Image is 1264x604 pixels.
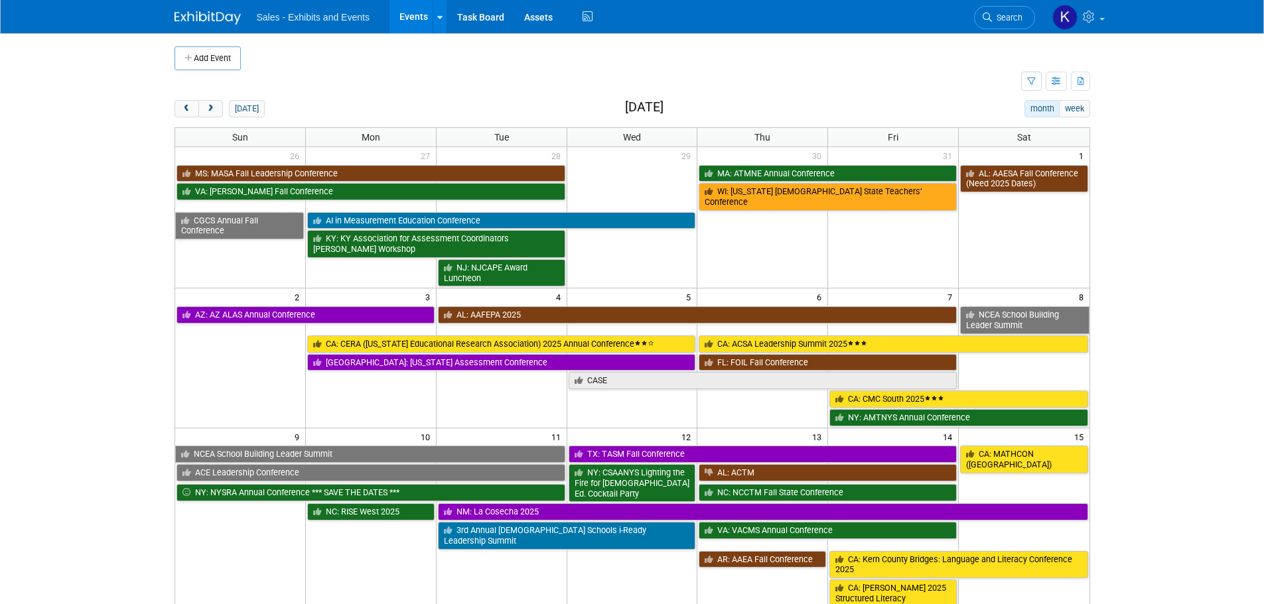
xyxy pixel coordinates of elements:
a: CA: CERA ([US_STATE] Educational Research Association) 2025 Annual Conference [307,335,696,353]
span: 11 [550,428,567,445]
button: week [1059,100,1089,117]
span: 1 [1078,147,1089,164]
a: VA: VACMS Annual Conference [699,522,957,539]
a: NM: La Cosecha 2025 [438,503,1088,520]
a: 3rd Annual [DEMOGRAPHIC_DATA] Schools i-Ready Leadership Summit [438,522,696,549]
span: 26 [289,147,305,164]
span: 4 [555,288,567,305]
span: 14 [942,428,958,445]
span: 31 [942,147,958,164]
button: Add Event [175,46,241,70]
a: AL: AAESA Fall Conference (Need 2025 Dates) [960,165,1088,192]
span: 12 [680,428,697,445]
h2: [DATE] [625,100,664,115]
button: month [1024,100,1060,117]
a: NY: AMTNYS Annual Conference [829,409,1088,426]
a: NY: CSAANYS Lighting the Fire for [DEMOGRAPHIC_DATA] Ed. Cocktail Party [569,464,696,502]
button: prev [175,100,199,117]
span: 28 [550,147,567,164]
span: 15 [1073,428,1089,445]
button: [DATE] [229,100,264,117]
a: [GEOGRAPHIC_DATA]: [US_STATE] Assessment Conference [307,354,696,371]
a: AL: ACTM [699,464,957,481]
span: 3 [424,288,436,305]
a: NCEA School Building Leader Summit [960,306,1089,333]
a: AL: AAFEPA 2025 [438,306,957,324]
span: Sales - Exhibits and Events [257,12,370,23]
span: 7 [946,288,958,305]
a: ACE Leadership Conference [176,464,565,481]
span: 29 [680,147,697,164]
a: CASE [569,372,957,389]
span: 9 [293,428,305,445]
span: 13 [811,428,827,445]
span: 6 [815,288,827,305]
span: 10 [419,428,436,445]
button: next [198,100,223,117]
span: 2 [293,288,305,305]
span: Sun [232,132,248,143]
a: KY: KY Association for Assessment Coordinators [PERSON_NAME] Workshop [307,230,565,257]
a: Search [974,6,1035,29]
a: AI in Measurement Education Conference [307,212,696,229]
img: Kara Haven [1052,5,1078,30]
span: Tue [494,132,509,143]
span: Fri [888,132,898,143]
a: CA: ACSA Leadership Summit 2025 [699,335,1088,353]
span: Wed [623,132,641,143]
a: AZ: AZ ALAS Annual Conference [176,306,435,324]
span: 30 [811,147,827,164]
span: Sat [1017,132,1031,143]
a: CGCS Annual Fall Conference [175,212,304,239]
a: CA: CMC South 2025 [829,391,1088,408]
a: NJ: NJCAPE Award Luncheon [438,259,565,286]
a: AR: AAEA Fall Conference [699,551,826,568]
img: ExhibitDay [175,11,241,25]
a: CA: MATHCON ([GEOGRAPHIC_DATA]) [960,446,1088,473]
a: MA: ATMNE Annual Conference [699,165,957,182]
a: NCEA School Building Leader Summit [175,446,565,463]
a: NY: NYSRA Annual Conference *** SAVE THE DATES *** [176,484,565,501]
a: TX: TASM Fall Conference [569,446,957,463]
a: NC: NCCTM Fall State Conference [699,484,957,501]
span: Search [992,13,1022,23]
a: CA: Kern County Bridges: Language and Literacy Conference 2025 [829,551,1088,578]
span: 5 [685,288,697,305]
a: NC: RISE West 2025 [307,503,435,520]
a: VA: [PERSON_NAME] Fall Conference [176,183,565,200]
a: FL: FOIL Fall Conference [699,354,957,371]
a: WI: [US_STATE] [DEMOGRAPHIC_DATA] State Teachers’ Conference [699,183,957,210]
span: 27 [419,147,436,164]
span: 8 [1078,288,1089,305]
a: MS: MASA Fall Leadership Conference [176,165,565,182]
span: Mon [362,132,380,143]
span: Thu [754,132,770,143]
